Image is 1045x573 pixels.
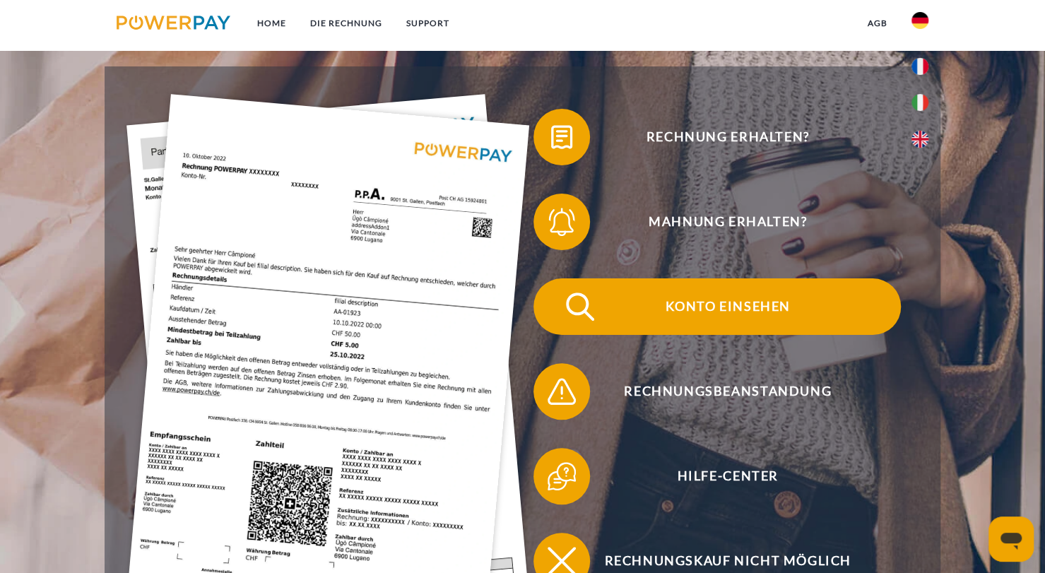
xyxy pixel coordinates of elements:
[911,131,928,148] img: en
[555,448,901,504] span: Hilfe-Center
[533,109,901,165] button: Rechnung erhalten?
[544,374,579,409] img: qb_warning.svg
[562,289,598,324] img: qb_search.svg
[533,278,901,335] button: Konto einsehen
[544,204,579,240] img: qb_bell.svg
[911,94,928,111] img: it
[245,11,298,36] a: Home
[555,278,901,335] span: Konto einsehen
[555,363,901,420] span: Rechnungsbeanstandung
[544,119,579,155] img: qb_bill.svg
[988,516,1034,562] iframe: Schaltfläche zum Öffnen des Messaging-Fensters; Konversation läuft
[555,194,901,250] span: Mahnung erhalten?
[117,16,230,30] img: logo-powerpay.svg
[856,11,899,36] a: agb
[911,58,928,75] img: fr
[533,194,901,250] button: Mahnung erhalten?
[911,12,928,29] img: de
[394,11,461,36] a: SUPPORT
[555,109,901,165] span: Rechnung erhalten?
[533,363,901,420] button: Rechnungsbeanstandung
[298,11,394,36] a: DIE RECHNUNG
[533,448,901,504] button: Hilfe-Center
[544,459,579,494] img: qb_help.svg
